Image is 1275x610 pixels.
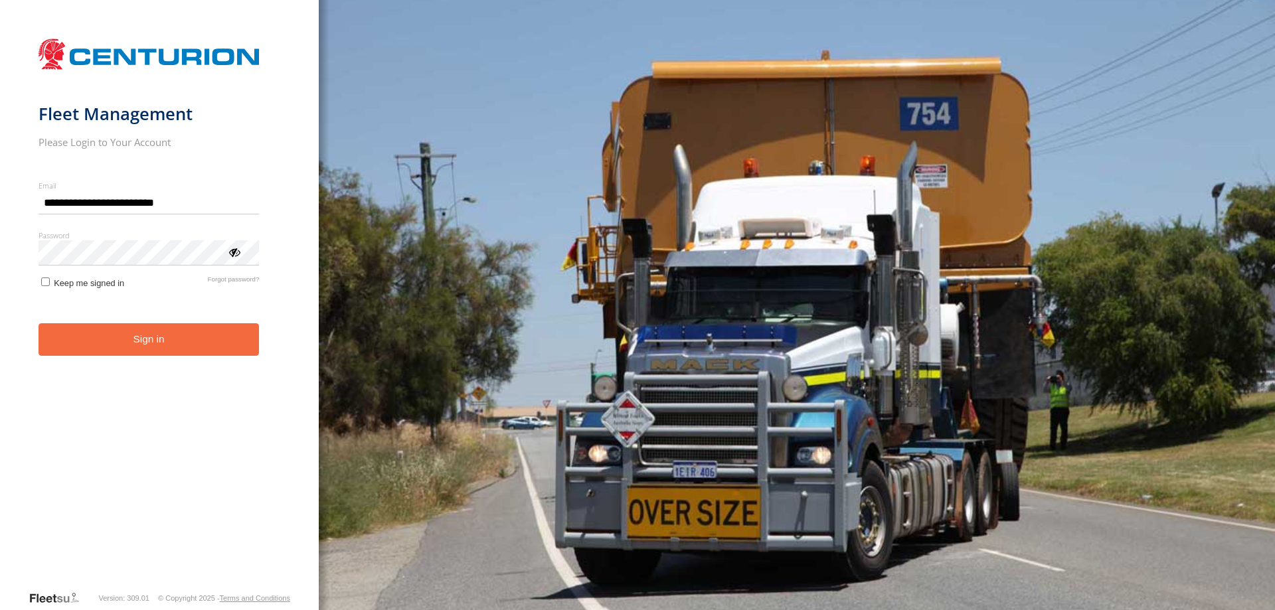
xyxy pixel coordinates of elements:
img: Centurion Transport [39,37,260,71]
div: Version: 309.01 [99,594,149,602]
div: ViewPassword [227,245,240,258]
h2: Please Login to Your Account [39,135,260,149]
label: Email [39,181,260,191]
h1: Fleet Management [39,103,260,125]
button: Sign in [39,323,260,356]
a: Forgot password? [208,275,260,288]
a: Terms and Conditions [220,594,290,602]
div: © Copyright 2025 - [158,594,290,602]
form: main [39,32,281,590]
span: Keep me signed in [54,278,124,288]
a: Visit our Website [29,591,90,605]
input: Keep me signed in [41,277,50,286]
label: Password [39,230,260,240]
